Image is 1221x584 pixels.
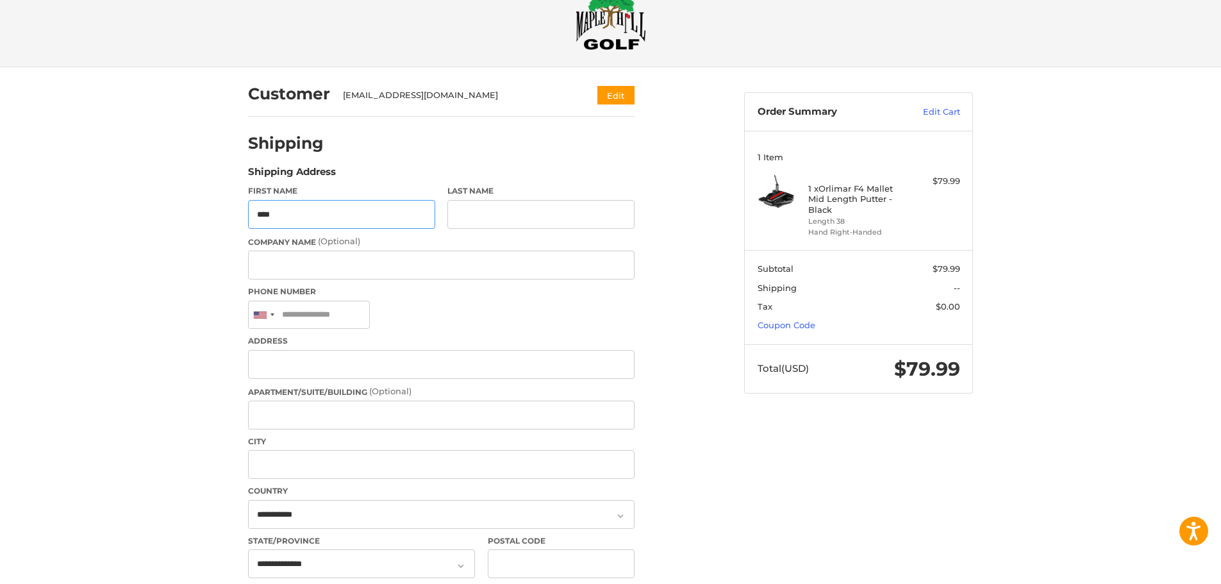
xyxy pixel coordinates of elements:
span: $79.99 [933,263,960,274]
label: Phone Number [248,286,635,297]
h3: 1 Item [758,152,960,162]
label: City [248,436,635,447]
h3: Order Summary [758,106,895,119]
a: Edit Cart [895,106,960,119]
span: $79.99 [894,357,960,381]
small: (Optional) [318,236,360,246]
label: Last Name [447,185,635,197]
div: $79.99 [910,175,960,188]
label: First Name [248,185,435,197]
li: Hand Right-Handed [808,227,906,238]
h2: Customer [248,84,330,104]
span: Shipping [758,283,797,293]
span: $0.00 [936,301,960,312]
span: Tax [758,301,772,312]
div: United States: +1 [249,301,278,329]
li: Length 38 [808,216,906,227]
label: Address [248,335,635,347]
span: Subtotal [758,263,793,274]
a: Coupon Code [758,320,815,330]
span: Total (USD) [758,362,809,374]
small: (Optional) [369,386,411,396]
label: Apartment/Suite/Building [248,385,635,398]
label: State/Province [248,535,475,547]
span: -- [954,283,960,293]
button: Edit [597,86,635,104]
label: Country [248,485,635,497]
h4: 1 x Orlimar F4 Mallet Mid Length Putter - Black [808,183,906,215]
h2: Shipping [248,133,324,153]
iframe: Google Customer Reviews [1115,549,1221,584]
legend: Shipping Address [248,165,336,185]
label: Company Name [248,235,635,248]
div: [EMAIL_ADDRESS][DOMAIN_NAME] [343,89,573,102]
label: Postal Code [488,535,635,547]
